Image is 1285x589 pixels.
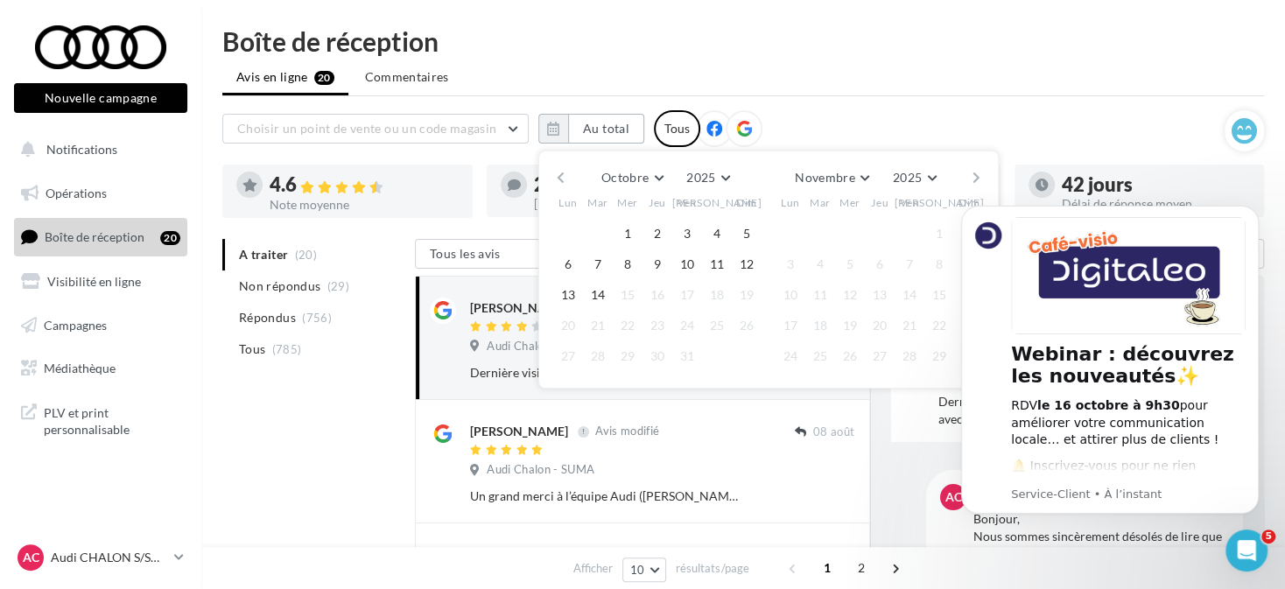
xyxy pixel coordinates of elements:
[807,282,833,308] button: 11
[1225,529,1267,571] iframe: Intercom live chat
[614,312,641,339] button: 22
[487,339,594,354] span: Audi Chalon - SUMA
[594,165,670,190] button: Octobre
[470,299,568,317] div: [PERSON_NAME]
[837,343,863,369] button: 26
[674,343,700,369] button: 31
[839,195,860,210] span: Mer
[704,221,730,247] button: 4
[585,251,611,277] button: 7
[222,28,1264,54] div: Boîte de réception
[601,170,649,185] span: Octobre
[415,239,590,269] button: Tous les avis
[11,350,191,387] a: Médiathèque
[47,274,141,289] span: Visibilité en ligne
[534,198,723,210] div: [PERSON_NAME] non répondus
[813,424,854,440] span: 08 août
[679,165,736,190] button: 2025
[617,195,638,210] span: Mer
[686,170,715,185] span: 2025
[595,424,659,438] span: Avis modifié
[487,462,594,478] span: Audi Chalon - SUMA
[867,343,893,369] button: 27
[239,277,320,295] span: Non répondus
[672,195,762,210] span: [PERSON_NAME]
[365,68,449,86] span: Commentaires
[781,195,800,210] span: Lun
[810,195,831,210] span: Mar
[704,312,730,339] button: 25
[46,186,107,200] span: Opérations
[302,311,332,325] span: (756)
[44,361,116,375] span: Médiathèque
[644,312,671,339] button: 23
[807,343,833,369] button: 25
[14,541,187,574] a: AC Audi CHALON S/SAONE
[555,282,581,308] button: 13
[470,364,741,382] div: Dernière visite pour service entretien correcte avec une remise et un accueil agréable
[867,282,893,308] button: 13
[788,165,876,190] button: Novembre
[734,221,760,247] button: 5
[555,312,581,339] button: 20
[585,312,611,339] button: 21
[327,279,349,293] span: (29)
[239,309,296,326] span: Répondus
[734,282,760,308] button: 19
[11,394,191,445] a: PLV et print personnalisable
[807,312,833,339] button: 18
[23,549,39,566] span: AC
[736,195,757,210] span: Dim
[270,199,459,211] div: Note moyenne
[837,282,863,308] button: 12
[896,251,923,277] button: 7
[893,170,922,185] span: 2025
[538,114,644,144] button: Au total
[867,312,893,339] button: 20
[777,312,804,339] button: 17
[777,282,804,308] button: 10
[886,165,943,190] button: 2025
[470,423,568,440] div: [PERSON_NAME]
[470,546,568,564] div: [PERSON_NAME]
[1062,175,1251,194] div: 42 jours
[734,251,760,277] button: 12
[896,343,923,369] button: 28
[926,343,952,369] button: 29
[847,554,875,582] span: 2
[644,251,671,277] button: 9
[239,340,265,358] span: Tous
[644,282,671,308] button: 16
[837,251,863,277] button: 5
[585,343,611,369] button: 28
[555,251,581,277] button: 6
[871,195,888,210] span: Jeu
[237,121,496,136] span: Choisir un point de vente ou un code magasin
[272,342,302,356] span: (785)
[11,131,184,168] button: Notifications
[558,195,578,210] span: Lun
[614,251,641,277] button: 8
[674,251,700,277] button: 10
[160,231,180,245] div: 20
[644,221,671,247] button: 2
[926,221,952,247] button: 1
[676,560,748,577] span: résultats/page
[568,114,644,144] button: Au total
[51,549,167,566] p: Audi CHALON S/SAONE
[430,246,501,261] span: Tous les avis
[926,282,952,308] button: 15
[11,175,191,212] a: Opérations
[654,110,700,147] div: Tous
[896,312,923,339] button: 21
[614,282,641,308] button: 15
[11,218,191,256] a: Boîte de réception20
